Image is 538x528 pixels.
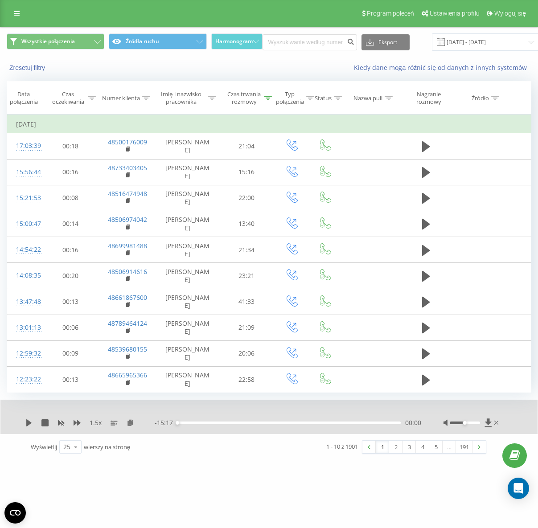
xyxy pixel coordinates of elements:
div: 12:23:22 [16,371,34,388]
td: 00:18 [43,133,99,159]
button: Harmonogram [211,33,263,49]
div: Typ połączenia [276,90,304,106]
div: Numer klienta [102,94,140,102]
div: Accessibility label [463,421,467,425]
td: 20:06 [219,340,275,366]
td: [PERSON_NAME] [156,263,219,289]
td: 21:09 [219,315,275,340]
div: Data połączenia [7,90,40,106]
td: 00:06 [43,315,99,340]
td: 22:58 [219,367,275,393]
button: Wszystkie połączenia [7,33,104,49]
span: wierszy na stronę [84,443,130,451]
span: Harmonogram [215,38,253,45]
button: Open CMP widget [4,502,26,524]
td: 00:16 [43,159,99,185]
div: 15:00:47 [16,215,34,233]
div: Imię i nazwisko pracownika [156,90,206,106]
td: [PERSON_NAME] [156,237,219,263]
a: 48661867600 [108,293,147,302]
div: 1 - 10 z 1901 [326,442,358,451]
td: 00:20 [43,263,99,289]
td: [PERSON_NAME] [156,340,219,366]
div: 14:08:35 [16,267,34,284]
td: 15:16 [219,159,275,185]
td: 00:08 [43,185,99,211]
div: Czas trwania rozmowy [226,90,262,106]
a: 48789464124 [108,319,147,327]
td: 21:34 [219,237,275,263]
span: - 15:17 [155,418,177,427]
button: Źródła ruchu [109,33,206,49]
div: Accessibility label [176,421,179,425]
a: 4 [416,441,429,453]
td: 23:21 [219,263,275,289]
td: [PERSON_NAME] [156,159,219,185]
a: 48506974042 [108,215,147,224]
td: 21:04 [219,133,275,159]
td: [PERSON_NAME] [156,211,219,237]
div: 13:01:13 [16,319,34,336]
td: 00:14 [43,211,99,237]
a: 48699981488 [108,241,147,250]
span: Wyświetlij [31,443,57,451]
a: 48665965366 [108,371,147,379]
input: Wyszukiwanie według numeru [263,34,357,50]
a: 3 [402,441,416,453]
button: Eksport [361,34,410,50]
span: 00:00 [405,418,421,427]
div: 14:54:22 [16,241,34,258]
div: 12:59:32 [16,345,34,362]
span: 1.5 x [90,418,102,427]
div: 15:56:44 [16,164,34,181]
div: 15:21:53 [16,189,34,207]
td: 13:40 [219,211,275,237]
a: 2 [389,441,402,453]
td: 00:16 [43,237,99,263]
div: … [443,441,456,453]
td: [PERSON_NAME] [156,315,219,340]
div: Czas oczekiwania [50,90,86,106]
td: [PERSON_NAME] [156,289,219,315]
td: [PERSON_NAME] [156,185,219,211]
a: 191 [456,441,472,453]
a: 48506914616 [108,267,147,276]
span: Ustawienia profilu [430,10,480,17]
span: Wyloguj się [494,10,526,17]
td: 00:09 [43,340,99,366]
td: 00:13 [43,289,99,315]
td: 00:13 [43,367,99,393]
div: 13:47:48 [16,293,34,311]
div: Status [315,94,332,102]
a: Kiedy dane mogą różnić się od danych z innych systemów [354,63,531,72]
button: Zresetuj filtry [7,64,49,72]
a: 48539680155 [108,345,147,353]
a: 48516474948 [108,189,147,198]
a: 5 [429,441,443,453]
span: Program poleceń [367,10,414,17]
span: Wszystkie połączenia [21,38,75,45]
div: Open Intercom Messenger [508,478,529,499]
td: [PERSON_NAME] [156,133,219,159]
div: 17:03:39 [16,137,34,155]
div: Nagranie rozmowy [407,90,450,106]
a: 48500176009 [108,138,147,146]
div: Nazwa puli [353,94,382,102]
div: Źródło [472,94,489,102]
a: 1 [376,441,389,453]
td: 41:33 [219,289,275,315]
td: 22:00 [219,185,275,211]
a: 48733403405 [108,164,147,172]
div: 25 [63,442,70,451]
td: [PERSON_NAME] [156,367,219,393]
